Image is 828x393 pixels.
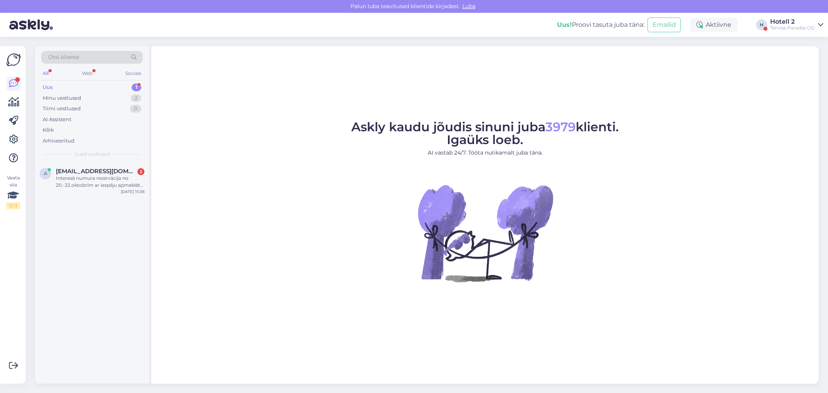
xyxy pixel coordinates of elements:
div: Tervise Paradiis OÜ [770,25,815,31]
div: Tiimi vestlused [43,105,81,113]
a: Hotell 2Tervise Paradiis OÜ [770,19,823,31]
b: Uus! [557,21,572,28]
span: 3979 [545,119,576,134]
span: a [44,170,47,176]
div: Proovi tasuta juba täna: [557,20,644,30]
div: Aktiivne [690,18,738,32]
div: Kõik [43,126,54,134]
div: [DATE] 15:38 [121,189,144,195]
p: AI vastab 24/7. Tööta nutikamalt juba täna. [351,149,619,157]
div: Vaata siia [6,174,20,209]
div: Uus [43,83,53,91]
div: 1 [132,83,141,91]
div: 2 [137,168,144,175]
div: Socials [124,68,143,78]
span: Luba [460,3,478,10]
div: AI Assistent [43,116,71,123]
div: 0 [130,105,141,113]
div: Interesē numura rezervācija no 20.-22.oktobrim ar iespēju apmeklēt akvaparku un saunu. [PERSON_NA... [56,175,144,189]
div: Arhiveeritud [43,137,75,145]
div: Web [80,68,94,78]
span: Askly kaudu jõudis sinuni juba klienti. Igaüks loeb. [351,119,619,147]
img: No Chat active [415,163,555,303]
span: Otsi kliente [48,53,79,61]
div: 2 [131,94,141,102]
div: All [41,68,50,78]
div: Hotell 2 [770,19,815,25]
span: Uued vestlused [74,151,110,158]
div: Minu vestlused [43,94,81,102]
div: 0 / 3 [6,202,20,209]
button: Emailid [647,17,681,32]
span: agnese.vasaraudze@gmail.com [56,168,137,175]
div: H [756,19,767,30]
img: Askly Logo [6,52,21,67]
